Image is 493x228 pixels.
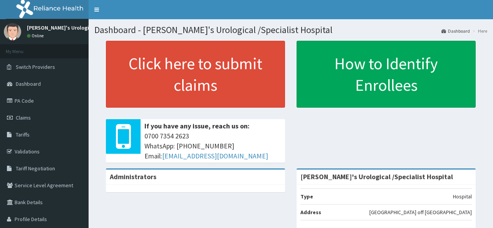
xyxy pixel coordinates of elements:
span: Tariffs [16,131,30,138]
span: Tariff Negotiation [16,165,55,172]
p: [PERSON_NAME]'s Urological/specialist Hospital [27,25,144,30]
a: How to Identify Enrollees [297,41,476,108]
p: [GEOGRAPHIC_DATA] off [GEOGRAPHIC_DATA] [369,208,472,216]
span: Switch Providers [16,63,55,70]
b: Type [300,193,313,200]
img: User Image [4,23,21,40]
b: Administrators [110,172,156,181]
li: Here [471,28,487,34]
span: Claims [16,114,31,121]
a: [EMAIL_ADDRESS][DOMAIN_NAME] [162,151,268,160]
a: Online [27,33,45,38]
strong: [PERSON_NAME]'s Urological /Specialist Hospital [300,172,453,181]
p: Hospital [453,193,472,200]
a: Click here to submit claims [106,41,285,108]
span: 0700 7354 2623 WhatsApp: [PHONE_NUMBER] Email: [144,131,281,161]
b: If you have any issue, reach us on: [144,121,250,130]
a: Dashboard [441,28,470,34]
span: Dashboard [16,80,41,87]
h1: Dashboard - [PERSON_NAME]'s Urological /Specialist Hospital [94,25,487,35]
b: Address [300,209,321,216]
